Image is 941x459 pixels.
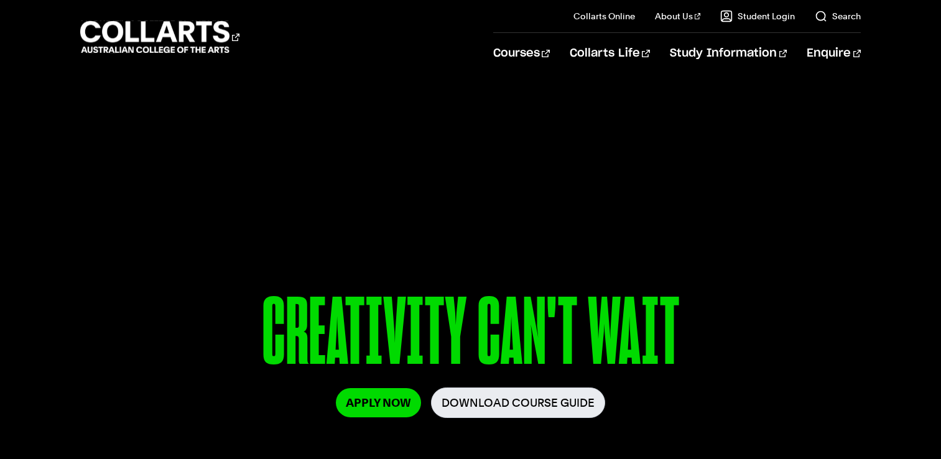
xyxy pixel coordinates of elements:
a: Download Course Guide [431,387,605,418]
a: Apply Now [336,388,421,417]
a: Collarts Online [573,10,635,22]
a: Collarts Life [570,33,650,74]
a: About Us [655,10,701,22]
a: Student Login [720,10,795,22]
p: CREATIVITY CAN'T WAIT [103,285,838,387]
a: Courses [493,33,550,74]
a: Search [815,10,861,22]
a: Enquire [807,33,861,74]
a: Study Information [670,33,787,74]
div: Go to homepage [80,19,239,55]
